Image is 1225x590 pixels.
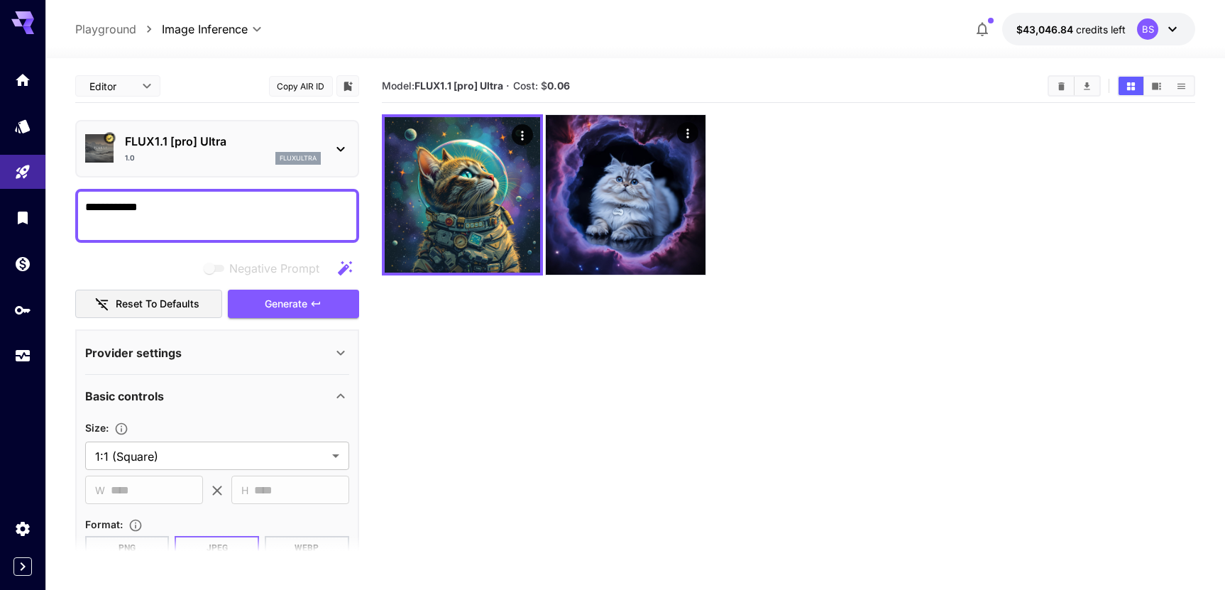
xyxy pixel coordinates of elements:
[85,379,349,413] div: Basic controls
[162,21,248,38] span: Image Inference
[341,77,354,94] button: Add to library
[511,124,532,146] div: Actions
[109,422,134,436] button: Adjust the dimensions of the generated image by specifying its width and height in pixels, or sel...
[123,518,148,532] button: Choose the file format for the output image.
[1076,23,1126,35] span: credits left
[269,76,333,97] button: Copy AIR ID
[75,21,136,38] a: Playground
[85,518,123,530] span: Format :
[14,209,31,226] div: Library
[513,80,570,92] span: Cost: $
[1117,75,1195,97] div: Show media in grid viewShow media in video viewShow media in list view
[125,133,321,150] p: FLUX1.1 [pro] Ultra
[265,295,307,313] span: Generate
[85,344,182,361] p: Provider settings
[229,260,319,277] span: Negative Prompt
[14,117,31,135] div: Models
[1048,75,1101,97] div: Clear AllDownload All
[1075,77,1099,95] button: Download All
[414,80,503,92] b: FLUX1.1 [pro] Ultra
[104,133,115,144] button: Certified Model – Vetted for best performance and includes a commercial license.
[95,448,326,465] span: 1:1 (Square)
[85,388,164,405] p: Basic controls
[280,153,317,163] p: fluxultra
[89,79,133,94] span: Editor
[14,71,31,89] div: Home
[75,290,223,319] button: Reset to defaults
[1169,77,1194,95] button: Show media in list view
[385,117,540,273] img: Z
[1137,18,1158,40] div: BS
[85,336,349,370] div: Provider settings
[1049,77,1074,95] button: Clear All
[1144,77,1169,95] button: Show media in video view
[382,80,503,92] span: Model:
[95,482,105,498] span: W
[1016,22,1126,37] div: $43,046.84332
[14,163,31,181] div: Playground
[85,422,109,434] span: Size :
[125,153,135,163] p: 1.0
[14,255,31,273] div: Wallet
[241,482,248,498] span: H
[85,127,349,170] div: Certified Model – Vetted for best performance and includes a commercial license.FLUX1.1 [pro] Ult...
[1002,13,1195,45] button: $43,046.84332BS
[228,290,358,319] button: Generate
[546,115,705,275] img: 9k=
[201,259,331,277] span: Negative prompts are not compatible with the selected model.
[547,80,570,92] b: 0.06
[14,347,31,365] div: Usage
[1119,77,1143,95] button: Show media in grid view
[676,122,698,143] div: Actions
[13,557,32,576] button: Expand sidebar
[75,21,162,38] nav: breadcrumb
[14,520,31,537] div: Settings
[1016,23,1076,35] span: $43,046.84
[14,301,31,319] div: API Keys
[506,77,510,94] p: ·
